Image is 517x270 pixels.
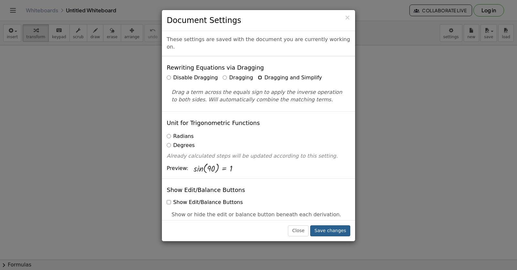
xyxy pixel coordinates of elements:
h3: Document Settings [167,15,350,26]
input: Disable Dragging [167,75,171,80]
div: These settings are saved with the document you are currently working on. [162,31,355,56]
p: Already calculated steps will be updated according to this setting. [167,152,350,160]
label: Radians [167,133,194,140]
input: Radians [167,134,171,138]
label: Dragging [223,74,253,82]
button: Close [288,225,309,236]
input: Dragging [223,75,227,80]
input: Dragging and Simplify [258,75,262,80]
label: Dragging and Simplify [258,74,322,82]
h4: Show Edit/Balance Buttons [167,187,245,193]
p: Drag a term across the equals sign to apply the inverse operation to both sides. Will automatical... [172,89,345,104]
h4: Rewriting Equations via Dragging [167,64,264,71]
span: × [344,14,350,21]
span: Preview: [167,165,188,172]
input: Show Edit/Balance Buttons [167,200,171,204]
label: Show Edit/Balance Buttons [167,199,243,206]
p: Show or hide the edit or balance button beneath each derivation. [172,211,345,219]
label: Degrees [167,142,195,149]
h4: Unit for Trigonometric Functions [167,120,260,126]
input: Degrees [167,143,171,147]
button: Save changes [310,225,350,236]
button: Close [344,14,350,21]
label: Disable Dragging [167,74,218,82]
